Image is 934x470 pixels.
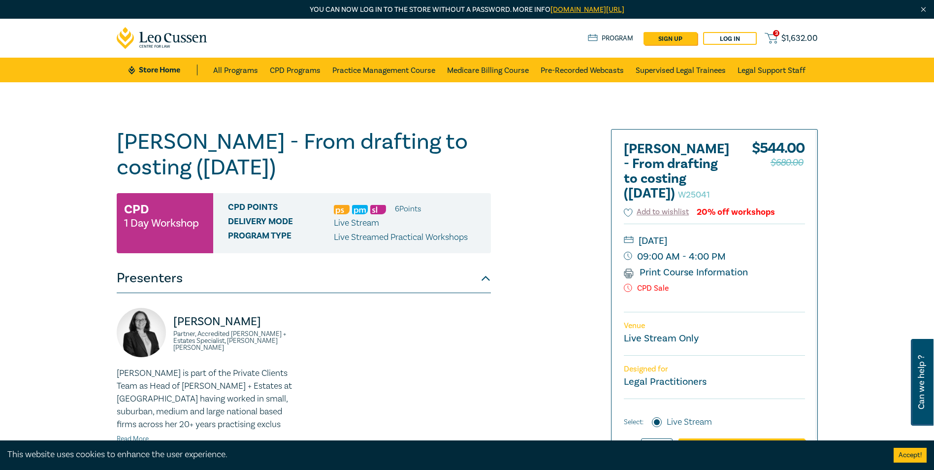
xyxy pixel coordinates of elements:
button: Add to wishlist [624,206,689,218]
a: Print Course Information [624,266,748,279]
img: Practice Management & Business Skills [352,205,368,214]
a: Live Stream Only [624,332,699,345]
a: Log in [703,32,757,45]
div: This website uses cookies to enhance the user experience. [7,448,879,461]
span: Live Stream [334,217,379,229]
h3: CPD [124,201,149,218]
p: CPD Sale [624,284,805,293]
a: All Programs [213,58,258,82]
img: https://s3.ap-southeast-2.amazonaws.com/leo-cussen-store-production-content/Contacts/Naomi%20Guye... [117,308,166,357]
span: Can we help ? [917,345,926,420]
a: Program [588,33,634,44]
a: Add to Cart [678,438,805,457]
span: Delivery Mode [228,217,334,230]
img: Close [919,5,928,14]
small: W25041 [678,189,710,201]
div: $ 544.00 [752,142,805,206]
a: sign up [644,32,697,45]
a: Medicare Billing Course [447,58,529,82]
a: Supervised Legal Trainees [636,58,726,82]
a: [DOMAIN_NAME][URL] [550,5,624,14]
li: 6 Point s [395,202,421,215]
p: You can now log in to the store without a password. More info [117,4,818,15]
input: 1 [641,438,673,457]
small: [DATE] [624,233,805,249]
span: 3 [773,30,779,36]
a: Store Home [129,65,197,75]
a: Pre-Recorded Webcasts [541,58,624,82]
label: Live Stream [667,416,712,429]
button: Presenters [117,264,491,293]
a: Read More [117,435,149,443]
img: Professional Skills [334,205,350,214]
a: Practice Management Course [332,58,435,82]
button: Accept cookies [894,448,927,463]
span: $680.00 [771,155,804,170]
p: [PERSON_NAME] [173,314,298,330]
span: CPD Points [228,202,334,215]
span: $ 1,632.00 [781,33,818,44]
p: Designed for [624,365,805,374]
small: 09:00 AM - 4:00 PM [624,249,805,265]
a: CPD Programs [270,58,321,82]
a: Legal Support Staff [738,58,805,82]
p: Venue [624,321,805,331]
img: Substantive Law [370,205,386,214]
small: Partner, Accredited [PERSON_NAME] + Estates Specialist, [PERSON_NAME] [PERSON_NAME] [173,331,298,351]
p: [PERSON_NAME] is part of the Private Clients Team as Head of [PERSON_NAME] + Estates at [GEOGRAPH... [117,367,298,431]
small: Legal Practitioners [624,375,707,388]
h2: [PERSON_NAME] - From drafting to costing ([DATE]) [624,142,732,201]
p: Live Streamed Practical Workshops [334,231,468,244]
span: Program type [228,231,334,244]
h1: [PERSON_NAME] - From drafting to costing ([DATE]) [117,129,491,180]
span: Select: [624,417,644,428]
div: 20% off workshops [697,207,775,217]
small: 1 Day Workshop [124,218,199,228]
